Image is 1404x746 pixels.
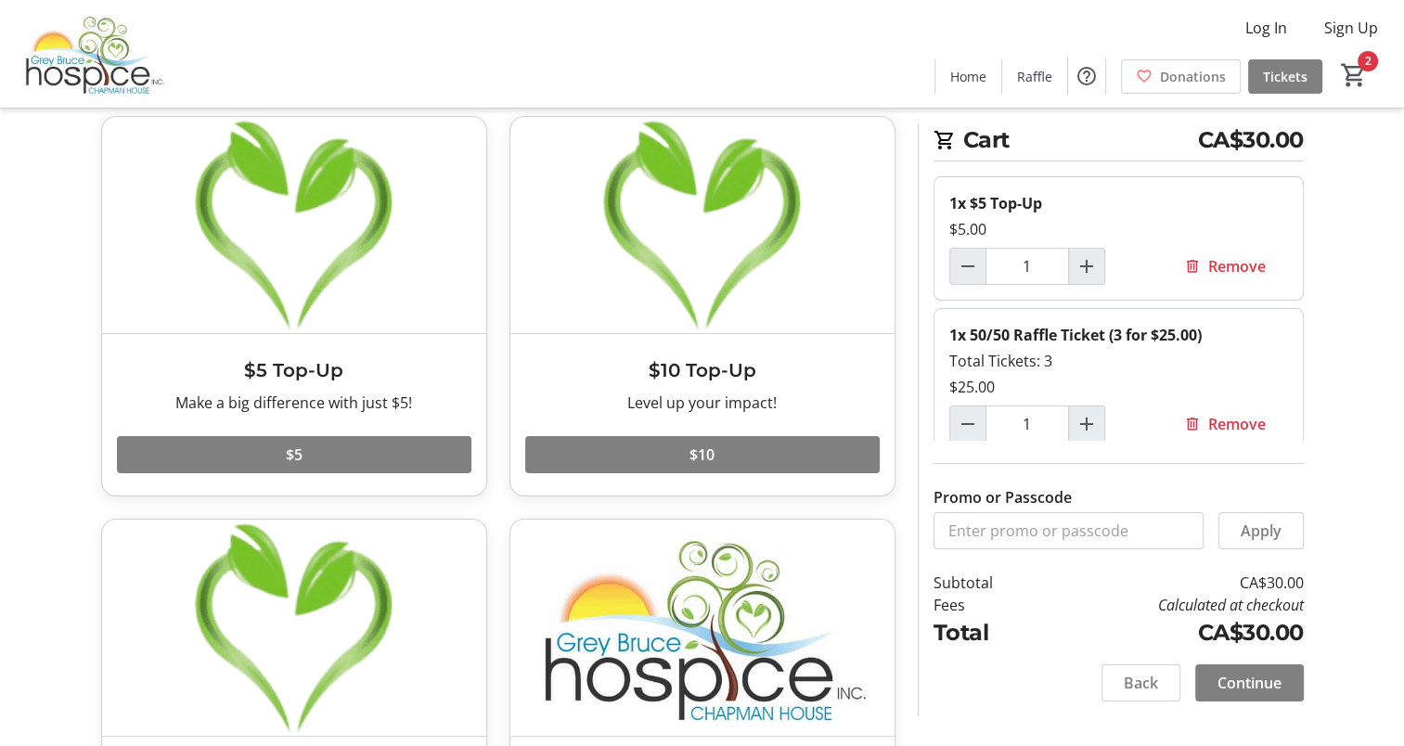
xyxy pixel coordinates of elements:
[1248,59,1322,94] a: Tickets
[1069,249,1104,284] button: Increment by one
[1017,67,1052,86] span: Raffle
[934,512,1204,549] input: Enter promo or passcode
[949,350,1288,372] div: Total Tickets: 3
[934,572,1041,594] td: Subtotal
[1002,59,1067,94] a: Raffle
[1230,13,1302,43] button: Log In
[949,192,1288,214] div: 1x $5 Top-Up
[1324,17,1378,39] span: Sign Up
[1208,255,1266,277] span: Remove
[102,117,486,333] img: $5 Top-Up
[1121,59,1241,94] a: Donations
[950,249,985,284] button: Decrement by one
[1208,413,1266,435] span: Remove
[1040,572,1303,594] td: CA$30.00
[1040,616,1303,650] td: CA$30.00
[934,594,1041,616] td: Fees
[949,218,1288,240] div: $5.00
[117,436,471,473] button: $5
[102,520,486,736] img: $20 Top-Up
[1124,672,1158,694] span: Back
[11,7,176,100] img: Grey Bruce Hospice's Logo
[1040,594,1303,616] td: Calculated at checkout
[950,67,986,86] span: Home
[934,123,1304,161] h2: Cart
[525,356,880,384] h3: $10 Top-Up
[286,444,303,466] span: $5
[510,520,895,736] img: Custom Amount
[934,616,1041,650] td: Total
[950,406,985,442] button: Decrement by one
[935,59,1001,94] a: Home
[1101,664,1180,701] button: Back
[1218,512,1304,549] button: Apply
[525,392,880,414] div: Level up your impact!
[1241,520,1282,542] span: Apply
[510,117,895,333] img: $10 Top-Up
[1263,67,1307,86] span: Tickets
[1198,123,1304,157] span: CA$30.00
[934,486,1072,508] label: Promo or Passcode
[525,436,880,473] button: $10
[1162,248,1288,285] button: Remove
[949,324,1288,346] div: 1x 50/50 Raffle Ticket (3 for $25.00)
[985,405,1069,443] input: 50/50 Raffle Ticket (3 for $25.00) Quantity
[117,356,471,384] h3: $5 Top-Up
[1195,664,1304,701] button: Continue
[1337,58,1371,92] button: Cart
[117,392,471,414] div: Make a big difference with just $5!
[1160,67,1226,86] span: Donations
[985,248,1069,285] input: $5 Top-Up Quantity
[1309,13,1393,43] button: Sign Up
[1245,17,1287,39] span: Log In
[1217,672,1282,694] span: Continue
[1069,406,1104,442] button: Increment by one
[1162,405,1288,443] button: Remove
[949,376,1288,398] div: $25.00
[1068,58,1105,95] button: Help
[689,444,715,466] span: $10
